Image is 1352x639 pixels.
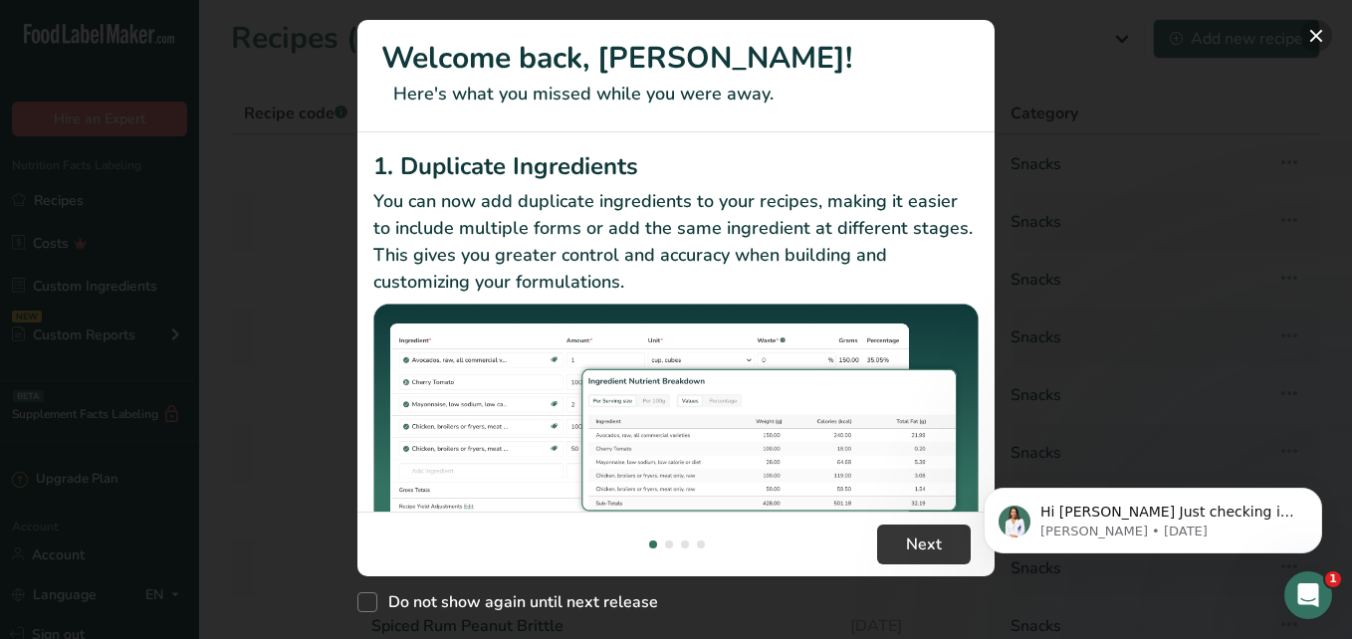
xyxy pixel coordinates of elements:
[377,592,658,612] span: Do not show again until next release
[373,304,979,530] img: Duplicate Ingredients
[1284,571,1332,619] iframe: Intercom live chat
[906,532,942,556] span: Next
[381,81,971,107] p: Here's what you missed while you were away.
[954,446,1352,585] iframe: Intercom notifications message
[373,188,979,296] p: You can now add duplicate ingredients to your recipes, making it easier to include multiple forms...
[877,525,971,564] button: Next
[1325,571,1341,587] span: 1
[381,36,971,81] h1: Welcome back, [PERSON_NAME]!
[373,148,979,184] h2: 1. Duplicate Ingredients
